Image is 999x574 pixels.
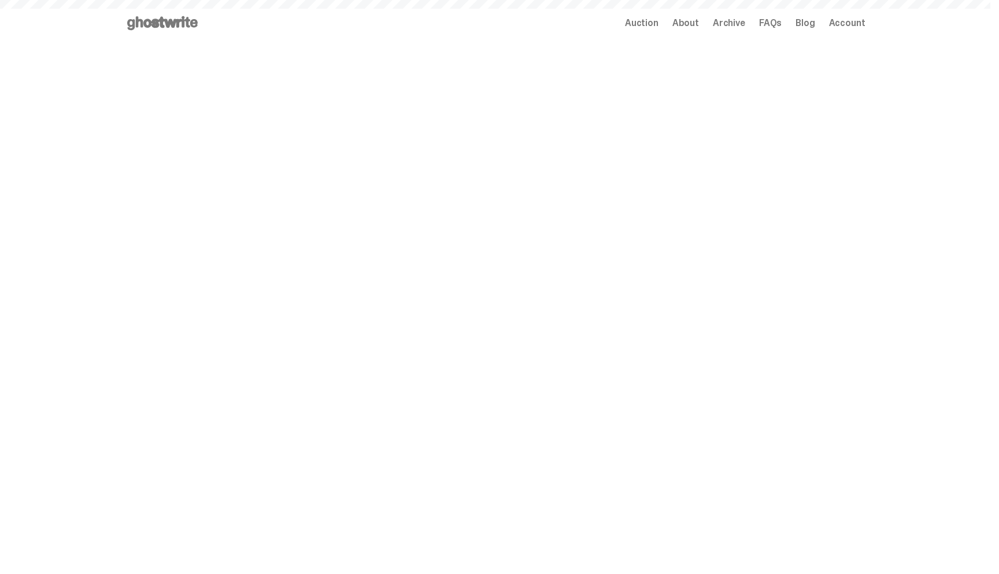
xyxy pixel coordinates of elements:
[713,19,745,28] a: Archive
[759,19,782,28] a: FAQs
[672,19,699,28] a: About
[795,19,815,28] a: Blog
[625,19,658,28] a: Auction
[829,19,865,28] a: Account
